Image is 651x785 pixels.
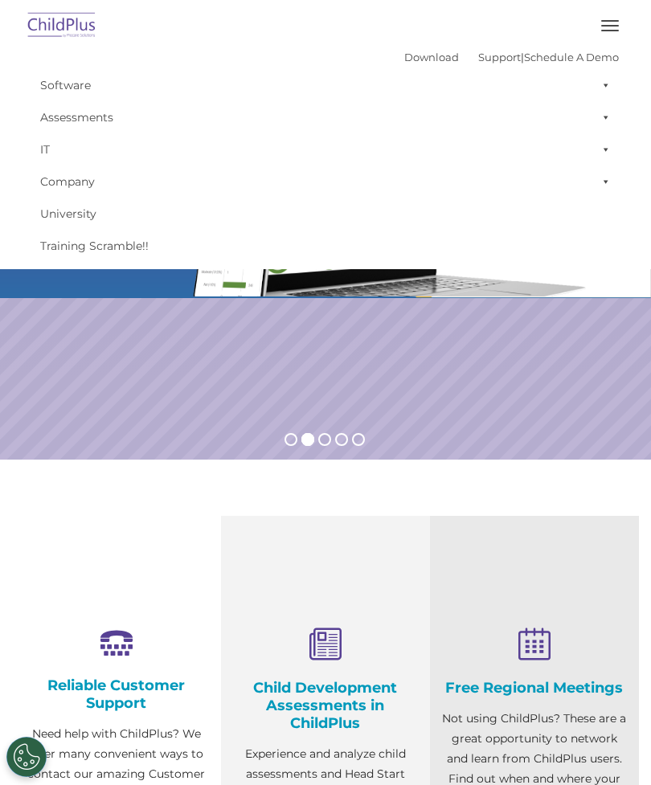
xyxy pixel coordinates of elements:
a: Support [478,51,521,63]
a: Assessments [32,101,619,133]
a: Training Scramble!! [32,230,619,262]
h4: Free Regional Meetings [442,679,627,697]
a: Download [404,51,459,63]
a: Software [32,69,619,101]
button: Cookies Settings [6,737,47,777]
font: | [404,51,619,63]
a: Company [32,166,619,198]
img: ChildPlus by Procare Solutions [24,7,100,45]
a: University [32,198,619,230]
h4: Reliable Customer Support [24,677,209,712]
a: IT [32,133,619,166]
a: Schedule A Demo [524,51,619,63]
h4: Child Development Assessments in ChildPlus [233,679,418,732]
